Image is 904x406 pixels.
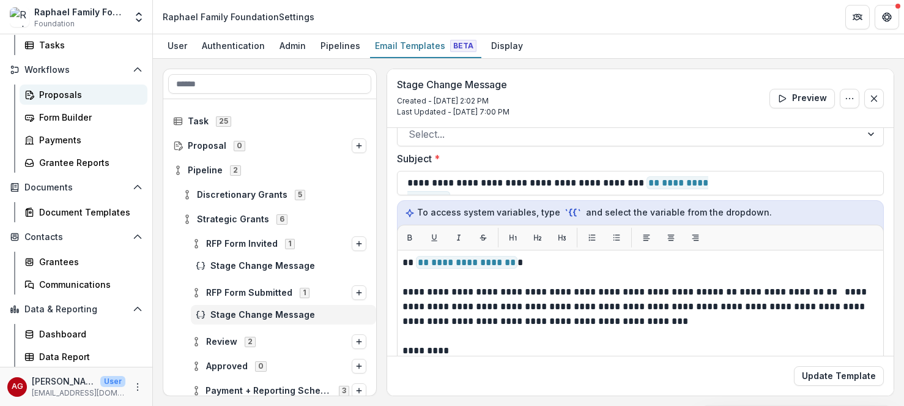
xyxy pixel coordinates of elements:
[188,141,226,151] span: Proposal
[39,156,138,169] div: Grantee Reports
[191,305,376,325] div: Stage Change Message
[295,190,305,200] span: 5
[275,34,311,58] a: Admin
[39,88,138,101] div: Proposals
[188,165,223,176] span: Pipeline
[168,136,371,156] div: Proposal0Options
[397,79,509,91] h3: Stage Change Message
[875,5,899,29] button: Get Help
[100,376,125,387] p: User
[528,228,547,247] button: H2
[339,386,349,396] span: 3
[210,261,371,271] span: Stage Change Message
[20,130,147,150] a: Payments
[20,252,147,272] a: Grantees
[20,274,147,295] a: Communications
[206,288,292,298] span: RFP Form Submitted
[158,8,319,26] nav: breadcrumb
[20,35,147,55] a: Tasks
[163,37,192,55] div: User
[503,228,523,247] button: H1
[316,37,365,55] div: Pipelines
[188,116,209,127] span: Task
[163,34,192,58] a: User
[197,34,270,58] a: Authentication
[197,37,270,55] div: Authentication
[840,89,859,108] button: Options
[20,107,147,127] a: Form Builder
[39,133,138,146] div: Payments
[187,283,371,303] div: RFP Form Submitted1Options
[216,116,231,126] span: 25
[24,304,128,315] span: Data & Reporting
[245,337,256,347] span: 2
[397,96,509,107] p: Created - [DATE] 2:02 PM
[24,232,128,242] span: Contacts
[130,380,145,394] button: More
[352,236,366,251] button: Options
[352,359,366,374] button: Options
[187,332,371,351] div: Review2Options
[206,239,278,249] span: RFP Form Invited
[168,111,371,131] div: Task25
[234,141,245,151] span: 0
[168,160,371,180] div: Pipeline2
[486,37,528,55] div: Display
[400,228,420,247] button: Bold
[352,285,366,300] button: Options
[34,6,125,18] div: Raphael Family Foundation
[845,5,870,29] button: Partners
[177,185,371,205] div: Discretionary Grants5
[352,383,366,398] button: Options
[5,178,147,197] button: Open Documents
[397,151,876,166] label: Subject
[20,152,147,173] a: Grantee Reports
[130,5,147,29] button: Open entity switcher
[794,366,884,386] button: Update Template
[370,37,481,55] div: Email Templates
[637,228,656,247] button: Align left
[405,206,876,219] p: To access system variables, type and select the variable from the dropdown.
[5,60,147,80] button: Open Workflows
[352,334,366,349] button: Options
[473,228,493,247] button: Strikethrough
[5,227,147,247] button: Open Contacts
[607,228,626,247] button: List
[39,206,138,219] div: Document Templates
[20,347,147,367] a: Data Report
[20,202,147,222] a: Document Templates
[316,34,365,58] a: Pipelines
[12,383,23,391] div: Anu Gupta
[191,256,376,276] div: Stage Change Message
[187,381,371,400] div: Payment + Reporting Schedule3Options
[285,239,295,249] span: 1
[20,85,147,105] a: Proposals
[20,324,147,344] a: Dashboard
[39,328,138,340] div: Dashboard
[24,65,128,75] span: Workflows
[34,18,75,29] span: Foundation
[661,228,681,247] button: Align center
[177,209,371,229] div: Strategic Grants6
[39,350,138,363] div: Data Report
[206,386,332,396] span: Payment + Reporting Schedule
[276,214,287,224] span: 6
[424,228,444,247] button: Underline
[397,107,509,118] p: Last Updated - [DATE] 7:00 PM
[163,10,314,23] div: Raphael Family Foundation Settings
[864,89,884,108] button: Close
[206,361,248,372] span: Approved
[206,337,237,347] span: Review
[255,361,267,371] span: 0
[552,228,572,247] button: H3
[39,111,138,124] div: Form Builder
[32,375,95,388] p: [PERSON_NAME]
[230,165,241,175] span: 2
[5,299,147,319] button: Open Data & Reporting
[686,228,705,247] button: Align right
[39,278,138,291] div: Communications
[300,288,309,298] span: 1
[769,89,835,108] button: Preview
[210,310,371,320] span: Stage Change Message
[563,206,584,219] code: `{{`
